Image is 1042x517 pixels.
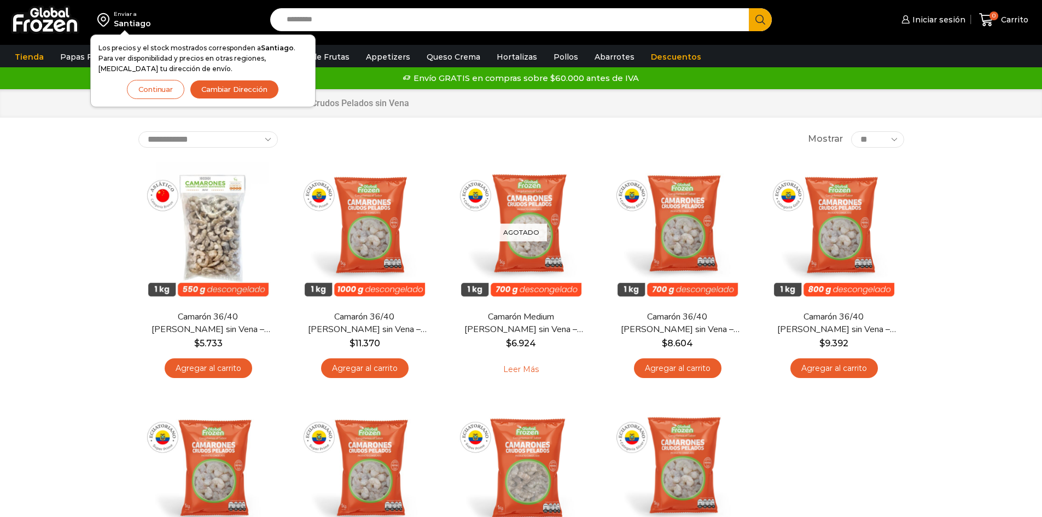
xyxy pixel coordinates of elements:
[899,9,965,31] a: Iniciar sesión
[662,338,667,348] span: $
[989,11,998,20] span: 0
[662,338,693,348] bdi: 8.604
[190,80,279,99] button: Cambiar Dirección
[55,47,115,67] a: Papas Fritas
[350,338,380,348] bdi: 11.370
[97,10,114,29] img: address-field-icon.svg
[421,47,486,67] a: Queso Crema
[614,311,740,336] a: Camarón 36/40 [PERSON_NAME] sin Vena – Silver – Caja 10 kg
[506,338,536,348] bdi: 6.924
[9,47,49,67] a: Tienda
[114,18,151,29] div: Santiago
[998,14,1028,25] span: Carrito
[127,80,184,99] button: Continuar
[506,338,511,348] span: $
[634,358,721,379] a: Agregar al carrito: “Camarón 36/40 Crudo Pelado sin Vena - Silver - Caja 10 kg”
[264,98,409,108] h1: Camarones Crudos Pelados sin Vena
[790,358,878,379] a: Agregar al carrito: “Camarón 36/40 Crudo Pelado sin Vena - Gold - Caja 10 kg”
[819,338,825,348] span: $
[350,338,355,348] span: $
[910,14,965,25] span: Iniciar sesión
[486,358,556,381] a: Leé más sobre “Camarón Medium Crudo Pelado sin Vena - Silver - Caja 10 kg”
[114,10,151,18] div: Enviar a
[261,44,294,52] strong: Santiago
[749,8,772,31] button: Search button
[771,311,897,336] a: Camarón 36/40 [PERSON_NAME] sin Vena – Gold – Caja 10 kg
[645,47,707,67] a: Descuentos
[321,358,409,379] a: Agregar al carrito: “Camarón 36/40 Crudo Pelado sin Vena - Super Prime - Caja 10 kg”
[360,47,416,67] a: Appetizers
[496,223,547,241] p: Agotado
[194,338,200,348] span: $
[281,47,355,67] a: Pulpa de Frutas
[808,133,843,146] span: Mostrar
[165,358,252,379] a: Agregar al carrito: “Camarón 36/40 Crudo Pelado sin Vena - Bronze - Caja 10 kg”
[819,338,848,348] bdi: 9.392
[976,7,1031,33] a: 0 Carrito
[589,47,640,67] a: Abarrotes
[138,131,278,148] select: Pedido de la tienda
[491,47,543,67] a: Hortalizas
[548,47,584,67] a: Pollos
[145,311,271,336] a: Camarón 36/40 [PERSON_NAME] sin Vena – Bronze – Caja 10 kg
[458,311,584,336] a: Camarón Medium [PERSON_NAME] sin Vena – Silver – Caja 10 kg
[98,43,307,74] p: Los precios y el stock mostrados corresponden a . Para ver disponibilidad y precios en otras regi...
[301,311,427,336] a: Camarón 36/40 [PERSON_NAME] sin Vena – Super Prime – Caja 10 kg
[194,338,223,348] bdi: 5.733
